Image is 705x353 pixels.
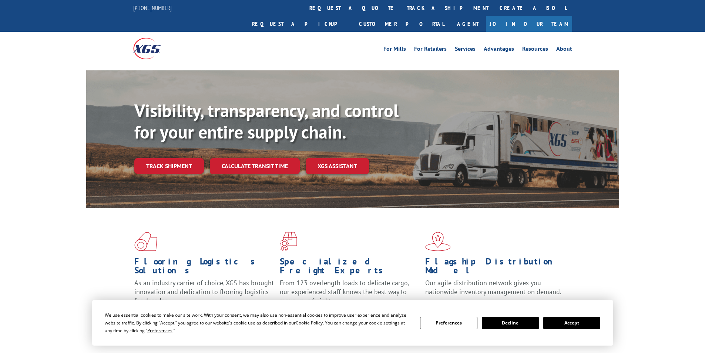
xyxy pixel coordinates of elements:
a: For Retailers [414,46,447,54]
img: xgs-icon-flagship-distribution-model-red [425,232,451,251]
div: Cookie Consent Prompt [92,300,613,346]
h1: Flooring Logistics Solutions [134,257,274,279]
p: From 123 overlength loads to delicate cargo, our experienced staff knows the best way to move you... [280,279,420,312]
a: About [556,46,572,54]
h1: Flagship Distribution Model [425,257,565,279]
button: Preferences [420,317,477,329]
button: Accept [543,317,600,329]
h1: Specialized Freight Experts [280,257,420,279]
div: We use essential cookies to make our site work. With your consent, we may also use non-essential ... [105,311,411,334]
span: Our agile distribution network gives you nationwide inventory management on demand. [425,279,561,296]
a: For Mills [383,46,406,54]
a: Services [455,46,476,54]
a: Calculate transit time [210,158,300,174]
span: As an industry carrier of choice, XGS has brought innovation and dedication to flooring logistics... [134,279,274,305]
a: Request a pickup [246,16,353,32]
a: Advantages [484,46,514,54]
span: Cookie Policy [296,320,323,326]
span: Preferences [147,327,172,334]
a: Agent [450,16,486,32]
a: Track shipment [134,158,204,174]
img: xgs-icon-total-supply-chain-intelligence-red [134,232,157,251]
a: [PHONE_NUMBER] [133,4,172,11]
a: Join Our Team [486,16,572,32]
a: Resources [522,46,548,54]
img: xgs-icon-focused-on-flooring-red [280,232,297,251]
button: Decline [482,317,539,329]
b: Visibility, transparency, and control for your entire supply chain. [134,99,399,143]
a: XGS ASSISTANT [306,158,369,174]
a: Customer Portal [353,16,450,32]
